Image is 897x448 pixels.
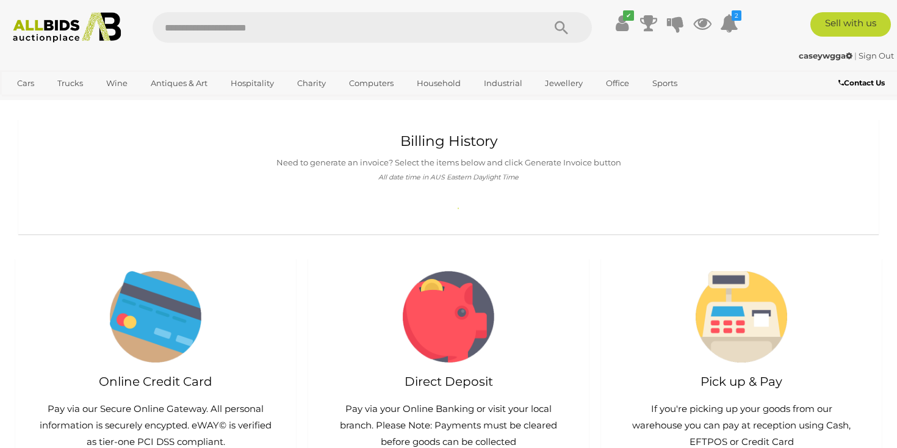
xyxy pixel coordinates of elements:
[409,73,469,93] a: Household
[9,73,42,93] a: Cars
[810,12,891,37] a: Sell with us
[34,156,863,170] p: Need to generate an invoice? Select the items below and click Generate Invoice button
[9,93,112,114] a: [GEOGRAPHIC_DATA]
[838,78,885,87] b: Contact Us
[854,51,857,60] span: |
[341,73,402,93] a: Computers
[613,12,631,34] a: ✔
[732,10,741,21] i: 2
[531,12,592,43] button: Search
[27,375,284,388] h2: Online Credit Card
[696,271,787,363] img: pick-up-and-pay-icon.png
[7,12,128,43] img: Allbids.com.au
[289,73,334,93] a: Charity
[537,73,591,93] a: Jewellery
[320,375,577,388] h2: Direct Deposit
[143,73,215,93] a: Antiques & Art
[623,10,634,21] i: ✔
[223,73,282,93] a: Hospitality
[98,73,135,93] a: Wine
[110,271,201,363] img: payment-questions.png
[613,375,870,388] h2: Pick up & Pay
[644,73,685,93] a: Sports
[378,173,519,181] i: All date time in AUS Eastern Daylight Time
[403,271,494,363] img: direct-deposit-icon.png
[598,73,637,93] a: Office
[720,12,738,34] a: 2
[799,51,854,60] a: caseywgga
[859,51,894,60] a: Sign Out
[49,73,91,93] a: Trucks
[476,73,530,93] a: Industrial
[838,76,888,90] a: Contact Us
[799,51,852,60] strong: caseywgga
[34,134,863,149] h1: Billing History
